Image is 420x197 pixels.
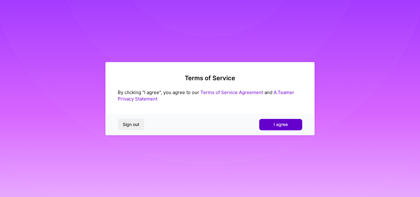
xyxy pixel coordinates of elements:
[118,119,144,130] button: Sign out
[274,121,288,128] span: I agree
[200,89,263,95] a: Terms of Service Agreement
[259,119,302,130] button: I agree
[118,74,302,82] h2: Terms of Service
[123,121,139,128] span: Sign out
[118,89,302,102] div: By clicking "I agree", you agree to our and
